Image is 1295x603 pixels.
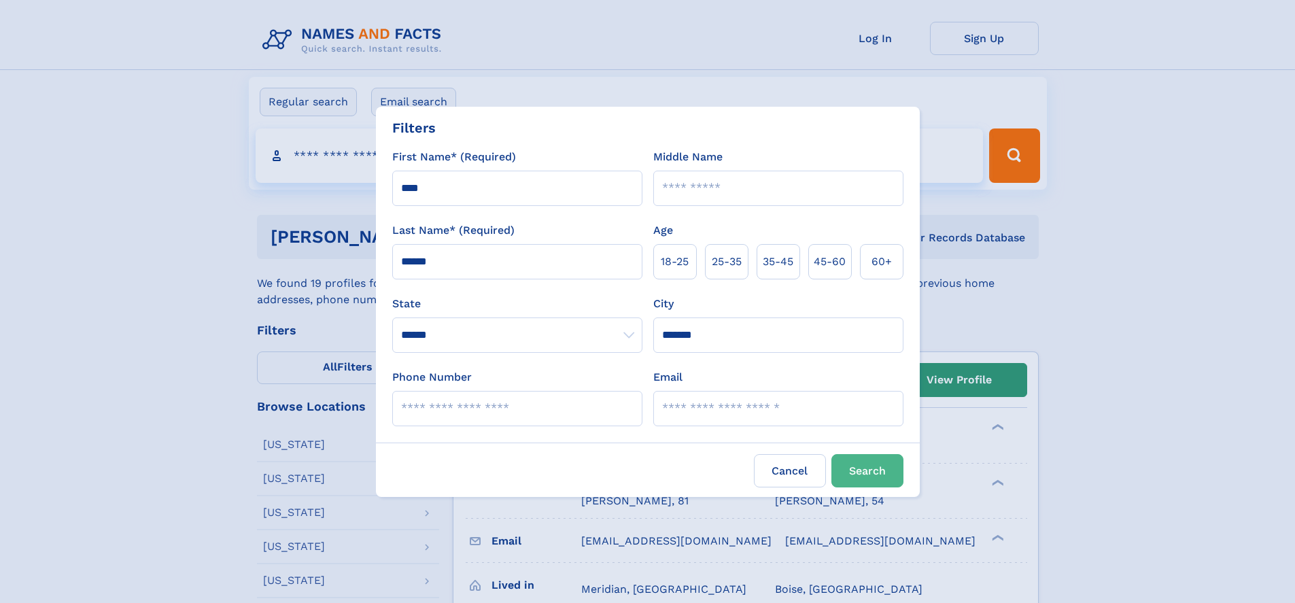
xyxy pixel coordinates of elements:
label: Last Name* (Required) [392,222,515,239]
span: 18‑25 [661,254,689,270]
label: State [392,296,642,312]
span: 45‑60 [814,254,846,270]
label: Middle Name [653,149,723,165]
span: 25‑35 [712,254,742,270]
label: Cancel [754,454,826,487]
label: Email [653,369,683,385]
span: 60+ [871,254,892,270]
button: Search [831,454,903,487]
label: Age [653,222,673,239]
label: City [653,296,674,312]
label: Phone Number [392,369,472,385]
label: First Name* (Required) [392,149,516,165]
div: Filters [392,118,436,138]
span: 35‑45 [763,254,793,270]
